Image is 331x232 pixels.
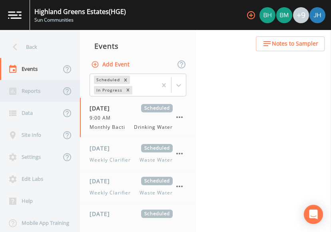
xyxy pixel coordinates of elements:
span: Scheduled [141,210,173,218]
span: Weekly Clarifier [90,156,136,164]
div: Remove In Progress [124,86,132,94]
div: Remove Scheduled [121,76,130,84]
span: Scheduled [141,177,173,185]
span: Scheduled [141,144,173,152]
span: [DATE] [90,104,116,112]
span: Weekly Clarifier [90,189,136,196]
div: Highland Greens Estates (HGE) [34,7,126,16]
span: Waste Water [140,189,173,196]
div: Scheduled [94,76,121,84]
span: [DATE] [90,177,116,185]
a: [DATE]ScheduledWeekly ClarifierWaste Water [80,138,196,170]
span: [DATE] [90,210,116,218]
a: [DATE]Scheduled9:00 AMMonthly BactiDrinking Water [80,98,196,138]
div: In Progress [94,86,124,94]
span: Waste Water [140,156,173,164]
img: 84dca5caa6e2e8dac459fb12ff18e533 [309,7,325,23]
span: Monthly Bacti [90,124,130,131]
div: Bert hewitt [259,7,276,23]
div: Open Intercom Messenger [304,205,323,224]
div: +9 [293,7,309,23]
img: logo [8,11,22,19]
div: Events [80,36,196,56]
span: Scheduled [141,104,173,112]
div: Brendan Montie [276,7,293,23]
a: [DATE]ScheduledWeekly ClarifierWaste Water [80,170,196,203]
div: Sun Communities [34,16,126,24]
span: [DATE] [90,144,116,152]
span: 9:00 AM [90,114,116,122]
img: c62b08bfff9cfec2b7df4e6d8aaf6fcd [259,7,275,23]
span: Drinking Water [134,124,173,131]
button: Notes to Sampler [256,36,325,51]
img: c6f973f345d393da4c168fb0eb4ce6b0 [276,7,292,23]
button: Add Event [90,57,133,72]
span: Notes to Sampler [272,39,318,49]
